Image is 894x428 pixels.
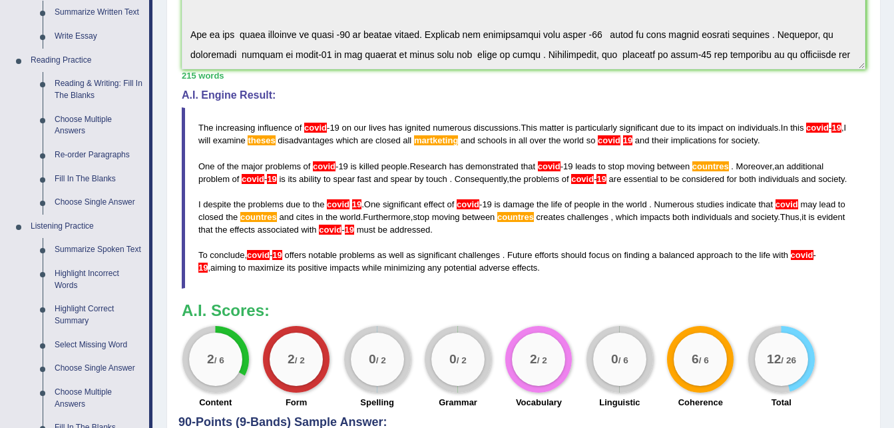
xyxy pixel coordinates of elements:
[433,123,471,133] span: numerous
[612,250,621,260] span: on
[341,225,344,235] span: Did you mean “COVID-19” or the alternative spelling “Covid-19” (= coronavirus)?
[303,199,310,209] span: to
[241,161,263,171] span: major
[575,161,596,171] span: leads
[409,161,447,171] span: Research
[516,396,562,409] label: Vocabulary
[377,225,387,235] span: be
[535,250,559,260] span: efforts
[531,352,538,367] big: 2
[449,174,452,184] span: Don’t put a space before the full stop. (did you mean: .)
[500,250,503,260] span: Don’t put a space before the full stop. (did you mean: .)
[279,174,285,184] span: is
[339,250,375,260] span: problems
[616,212,638,222] span: which
[620,135,623,145] span: Did you mean “COVID-19” or the alternative spelling “Covid-19” (= coronavirus)?
[304,161,311,171] span: of
[360,396,394,409] label: Spelling
[738,123,778,133] span: individuals
[598,135,620,145] span: Did you mean “COVID-19” or the alternative spelling “Covid-19” (= coronavirus)?
[503,199,535,209] span: damage
[391,174,413,184] span: spear
[818,174,845,184] span: society
[735,250,742,260] span: to
[449,161,463,171] span: has
[817,212,845,222] span: evident
[362,263,382,273] span: while
[672,212,689,222] span: both
[699,355,709,365] small: / 6
[49,357,149,381] a: Choose Single Answer
[529,135,546,145] span: over
[652,135,668,145] span: their
[406,250,415,260] span: as
[780,212,799,222] span: Thus
[586,135,596,145] span: so
[564,199,572,209] span: of
[659,250,694,260] span: balanced
[566,123,572,133] span: is
[602,199,609,209] span: in
[25,49,149,73] a: Reading Practice
[439,396,477,409] label: Grammar
[298,263,328,273] span: positive
[537,212,565,222] span: creates
[561,250,586,260] span: should
[551,199,562,209] span: life
[352,199,361,209] span: Did you mean “COVID-19” or the alternative spelling “Covid-19” (= coronavirus)?
[640,212,670,222] span: impacts
[198,225,213,235] span: that
[301,225,316,235] span: with
[660,123,675,133] span: due
[609,174,622,184] span: are
[242,174,264,184] span: Did you mean “COVID-19” or the alternative spelling “Covid-19” (= coronavirus)?
[49,191,149,215] a: Choose Single Answer
[286,396,308,409] label: Form
[562,174,569,184] span: of
[198,250,208,260] span: To
[649,199,652,209] span: Don’t put a space before the full stop. (did you mean: .)
[521,161,535,171] span: that
[203,199,231,209] span: despite
[455,174,507,184] span: Consequently
[369,352,376,367] big: 0
[364,199,381,209] span: One
[574,199,600,209] span: people
[319,225,341,235] span: Did you mean “COVID-19” or the alternative spelling “Covid-19” (= coronavirus)?
[497,212,534,222] span: Possible spelling mistake found. (did you mean: countries)
[230,225,255,235] span: effects
[49,238,149,262] a: Summarize Spoken Text
[844,123,847,133] span: I
[49,381,149,416] a: Choose Multiple Answers
[729,161,732,171] span: Don’t put a space before the full stop. (did you mean: .)
[295,123,302,133] span: of
[745,250,757,260] span: the
[608,212,611,222] span: Put a space after the comma, but not before the comma. (did you mean: ,)
[226,212,238,222] span: the
[389,123,403,133] span: has
[381,161,407,171] span: people
[427,263,441,273] span: any
[524,174,559,184] span: problems
[838,199,845,209] span: to
[390,225,431,235] span: addressed
[198,199,201,209] span: I
[677,123,684,133] span: to
[383,199,421,209] span: significant
[671,135,716,145] span: implications
[573,161,576,171] span: Possible typo: you repeated a whitespace (did you mean: )
[198,135,210,145] span: will
[808,212,814,222] span: is
[279,212,294,222] span: and
[308,250,337,260] span: notable
[670,174,679,184] span: be
[284,250,306,260] span: offers
[415,174,424,184] span: by
[354,123,367,133] span: our
[313,161,335,171] span: Did you mean “COVID-19” or the alternative spelling “Covid-19” (= coronavirus)?
[49,143,149,167] a: Re-order Paragraphs
[296,212,314,222] span: cites
[198,123,213,133] span: The
[563,161,572,171] span: 19
[801,174,816,184] span: and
